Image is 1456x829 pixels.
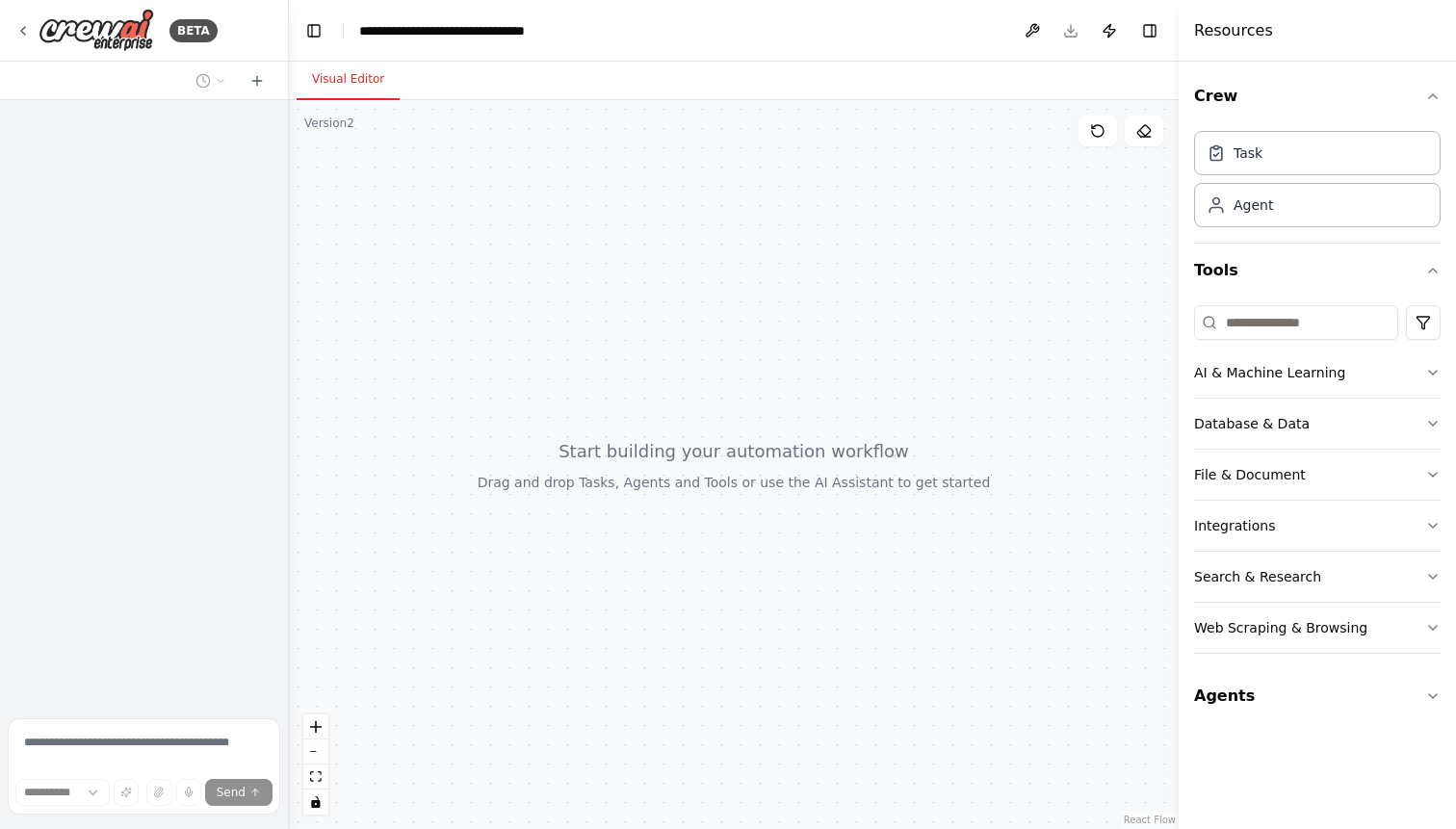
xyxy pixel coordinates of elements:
[303,764,328,790] button: fit view
[1194,244,1441,298] button: Tools
[39,9,154,52] img: Logo
[1194,603,1441,653] button: Web Scraping & Browsing
[300,17,327,44] button: Hide left sidebar
[242,69,273,92] button: Start a new chat
[1194,567,1321,586] div: Search & Research
[1136,17,1163,44] button: Hide right sidebar
[304,116,354,131] div: Version 2
[1194,516,1275,535] div: Integrations
[1234,195,1273,215] div: Agent
[114,779,139,806] button: Improve this prompt
[146,779,171,806] button: Upload files
[297,60,400,100] button: Visual Editor
[303,790,328,815] button: toggle interactivity
[1194,618,1367,637] div: Web Scraping & Browsing
[1194,69,1441,123] button: Crew
[1194,363,1345,382] div: AI & Machine Learning
[1194,414,1310,433] div: Database & Data
[188,69,234,92] button: Switch to previous chat
[1194,399,1441,449] button: Database & Data
[1194,19,1273,42] h4: Resources
[205,779,273,806] button: Send
[303,739,328,764] button: zoom out
[1234,143,1262,163] div: Task
[1124,815,1176,825] a: React Flow attribution
[1194,669,1441,723] button: Agents
[169,19,218,42] div: BETA
[359,21,525,40] nav: breadcrumb
[303,714,328,739] button: zoom in
[217,785,246,800] span: Send
[176,779,201,806] button: Click to speak your automation idea
[1194,450,1441,500] button: File & Document
[1194,501,1441,551] button: Integrations
[1194,552,1441,602] button: Search & Research
[1194,348,1441,398] button: AI & Machine Learning
[303,714,328,815] div: React Flow controls
[1194,123,1441,243] div: Crew
[1194,465,1306,484] div: File & Document
[1194,298,1441,669] div: Tools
